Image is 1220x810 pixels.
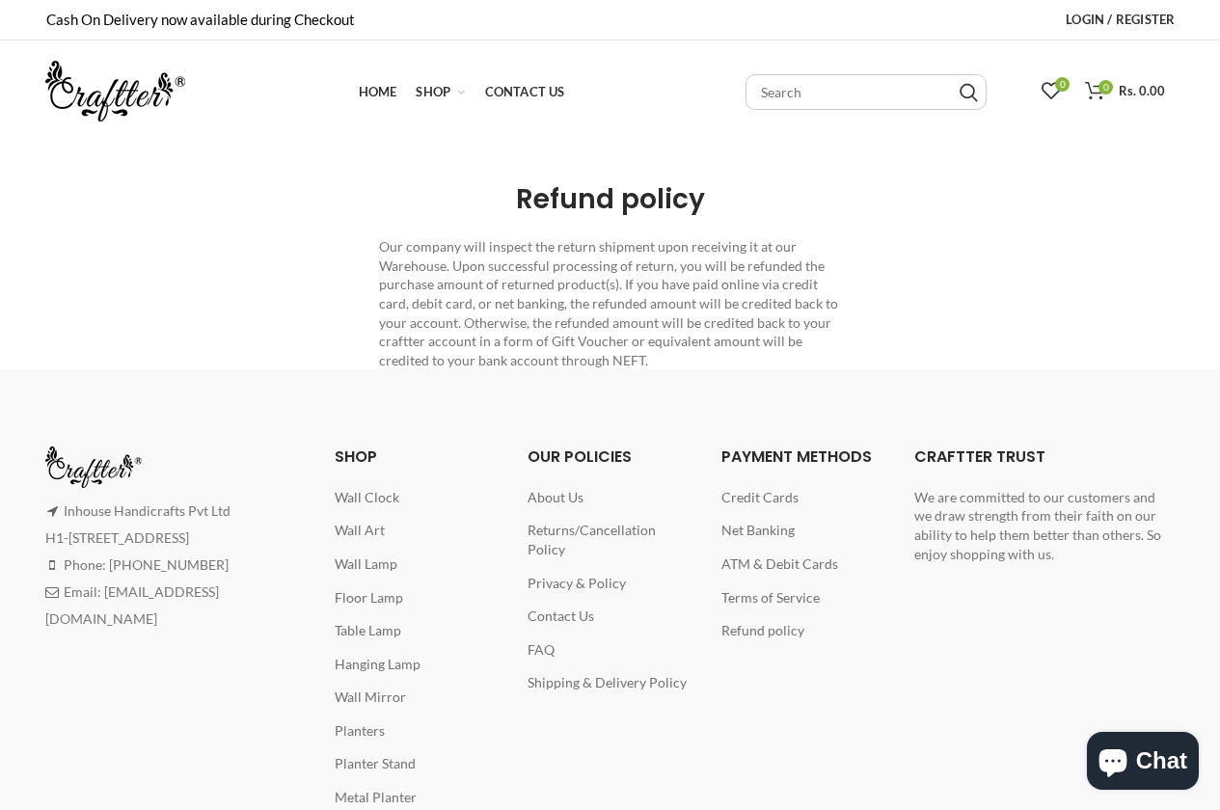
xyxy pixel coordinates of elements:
[406,72,474,111] a: Shop
[721,555,838,572] a: ATM & Debit Cards
[528,641,555,658] a: FAQ
[721,589,820,606] a: Terms of Service
[349,72,407,111] a: Home
[721,522,795,538] a: Net Banking
[528,445,632,468] span: OUR POLICIES
[335,789,417,805] a: Metal Planter
[1119,83,1165,98] span: Rs. 0.00
[335,589,403,606] a: Floor Lamp
[1032,72,1071,111] a: 0
[45,498,306,633] div: Inhouse Handicrafts Pvt Ltd H1-[STREET_ADDRESS] Phone: [PHONE_NUMBER] Email: [EMAIL_ADDRESS][DOMA...
[528,674,687,690] a: Shipping & Delivery Policy
[335,489,399,505] a: Wall Clock
[1098,80,1113,94] span: 0
[914,488,1175,563] div: We are committed to our customers and we draw strength from their faith on our ability to help th...
[335,622,401,638] a: Table Lamp
[1055,77,1070,92] span: 0
[335,755,416,771] a: Planter Stand
[475,72,575,111] a: Contact Us
[1081,732,1205,795] inbox-online-store-chat: Shopify online store chat
[379,180,842,218] h1: Refund policy
[45,61,185,121] img: craftter.com
[1066,12,1175,27] span: Login / Register
[528,489,583,505] a: About Us
[914,445,1045,468] span: Craftter Trust
[335,722,385,739] a: Planters
[721,622,804,638] a: Refund policy
[45,446,142,488] img: craftter.com
[335,445,377,468] span: SHOP
[335,688,406,705] a: Wall Mirror
[746,74,987,110] input: Search
[485,84,565,99] span: Contact Us
[379,237,842,369] div: Our company will inspect the return shipment upon receiving it at our Warehouse. Upon successful ...
[528,575,626,591] a: Privacy & Policy
[528,522,656,557] a: Returns/Cancellation Policy
[960,83,978,102] input: Search
[335,522,385,538] a: Wall Art
[528,607,594,624] a: Contact Us
[335,656,420,672] a: Hanging Lamp
[359,84,397,99] span: Home
[416,84,450,99] span: Shop
[721,489,799,505] a: Credit Cards
[721,445,872,468] span: Payment Methods
[335,555,397,572] a: Wall Lamp
[1075,72,1175,111] a: 0 Rs. 0.00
